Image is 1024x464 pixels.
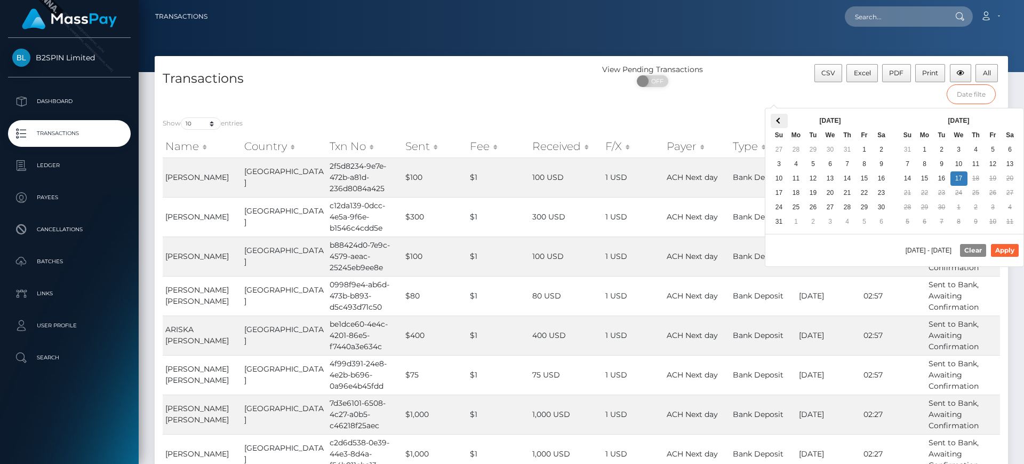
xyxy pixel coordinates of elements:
span: [PERSON_NAME] [165,251,229,261]
span: ACH Next day [667,370,718,380]
td: 29 [805,143,822,157]
td: [GEOGRAPHIC_DATA] [242,197,327,237]
td: 80 USD [530,276,603,316]
td: 14 [899,171,916,186]
button: CSV [814,64,843,82]
th: Country: activate to sort column ascending [242,136,327,157]
td: [DATE] [796,276,861,316]
button: Apply [991,244,1019,257]
img: B2SPIN Limited [12,49,30,67]
td: [GEOGRAPHIC_DATA] [242,316,327,355]
td: 27 [1002,186,1019,200]
span: [PERSON_NAME] [PERSON_NAME] [165,404,229,424]
p: User Profile [12,318,126,334]
p: Links [12,286,126,302]
td: $80 [403,276,467,316]
td: $1 [467,197,530,237]
th: Mo [916,128,933,143]
td: c12da139-0dcc-4e5a-9f6e-b1546c4cdd5e [327,197,403,237]
input: Search... [845,6,945,27]
td: 02:27 [861,395,926,434]
p: Dashboard [12,93,126,109]
td: $400 [403,316,467,355]
td: $300 [403,197,467,237]
td: 02:57 [861,355,926,395]
td: $1 [467,316,530,355]
td: 2 [805,215,822,229]
td: 1 USD [603,158,664,197]
td: Bank Deposit [730,158,796,197]
td: Bank Deposit [730,395,796,434]
td: 10 [771,171,788,186]
th: Payer: activate to sort column ascending [664,136,730,157]
td: 9 [873,157,890,171]
td: 7d3e6101-6508-4c27-a0b5-c46218f25aec [327,395,403,434]
td: 9 [933,157,950,171]
td: 30 [822,143,839,157]
a: Cancellations [8,216,131,243]
td: Bank Deposit [730,276,796,316]
span: [PERSON_NAME] [PERSON_NAME] [165,364,229,385]
td: 2 [933,143,950,157]
td: 27 [771,143,788,157]
td: 23 [873,186,890,200]
a: Transactions [155,5,207,28]
td: 15 [916,171,933,186]
td: 28 [839,200,856,215]
td: $75 [403,355,467,395]
td: 5 [985,143,1002,157]
td: 13 [822,171,839,186]
img: MassPay Logo [22,9,117,29]
td: 29 [856,200,873,215]
td: 3 [822,215,839,229]
td: 3 [950,143,967,157]
th: We [950,128,967,143]
span: [PERSON_NAME] [165,212,229,222]
th: Su [771,128,788,143]
td: 400 USD [530,316,603,355]
span: OFF [643,75,669,87]
th: Th [839,128,856,143]
td: 1 [950,200,967,215]
td: 2 [967,200,985,215]
td: 0998f9e4-ab6d-473b-b893-d5c493d71c50 [327,276,403,316]
td: 31 [771,215,788,229]
td: 17 [950,171,967,186]
td: 26 [805,200,822,215]
h4: Transactions [163,69,573,88]
td: [GEOGRAPHIC_DATA] [242,395,327,434]
th: We [822,128,839,143]
td: be1dce60-4e4c-4201-86e5-f7440a3e634c [327,316,403,355]
th: Name: activate to sort column ascending [163,136,242,157]
td: $1 [467,276,530,316]
td: 5 [899,215,916,229]
td: 11 [788,171,805,186]
td: 12 [985,157,1002,171]
td: 300 USD [530,197,603,237]
td: 27 [822,200,839,215]
td: [GEOGRAPHIC_DATA] [242,276,327,316]
th: Tu [933,128,950,143]
td: 21 [839,186,856,200]
span: [PERSON_NAME] [165,449,229,459]
th: Fr [856,128,873,143]
p: Payees [12,190,126,206]
td: 1 USD [603,197,664,237]
td: 10 [985,215,1002,229]
td: 24 [950,186,967,200]
td: 18 [967,171,985,186]
td: 28 [788,143,805,157]
td: 5 [856,215,873,229]
td: 2f5d8234-9e7e-472b-a81d-236d8084a425 [327,158,403,197]
td: 8 [950,215,967,229]
td: Bank Deposit [730,355,796,395]
td: $100 [403,237,467,276]
td: Sent to Bank, Awaiting Confirmation [926,355,1000,395]
td: 31 [839,143,856,157]
td: 4f99d391-24e8-4e2b-b696-0a96e4b45fdd [327,355,403,395]
td: [GEOGRAPHIC_DATA] [242,158,327,197]
span: ACH Next day [667,410,718,419]
span: ACH Next day [667,449,718,459]
td: [DATE] [796,395,861,434]
td: 7 [899,157,916,171]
